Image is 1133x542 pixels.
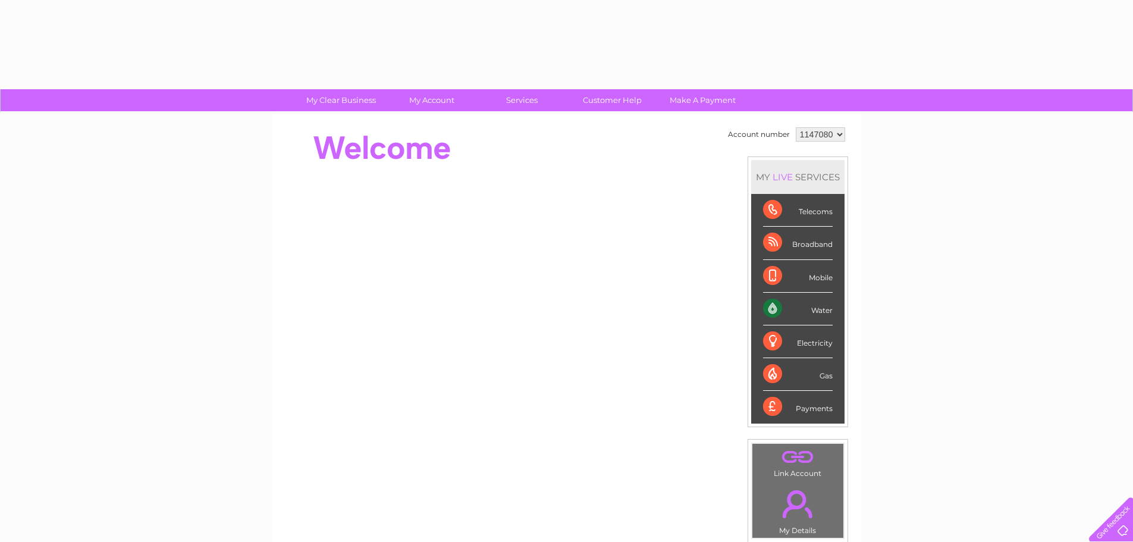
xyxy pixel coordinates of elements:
[763,194,833,227] div: Telecoms
[763,227,833,259] div: Broadband
[755,447,840,468] a: .
[755,483,840,525] a: .
[752,480,844,538] td: My Details
[763,260,833,293] div: Mobile
[473,89,571,111] a: Services
[763,293,833,325] div: Water
[763,391,833,423] div: Payments
[751,160,845,194] div: MY SERVICES
[725,124,793,145] td: Account number
[770,171,795,183] div: LIVE
[752,443,844,481] td: Link Account
[763,325,833,358] div: Electricity
[292,89,390,111] a: My Clear Business
[382,89,481,111] a: My Account
[763,358,833,391] div: Gas
[654,89,752,111] a: Make A Payment
[563,89,661,111] a: Customer Help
